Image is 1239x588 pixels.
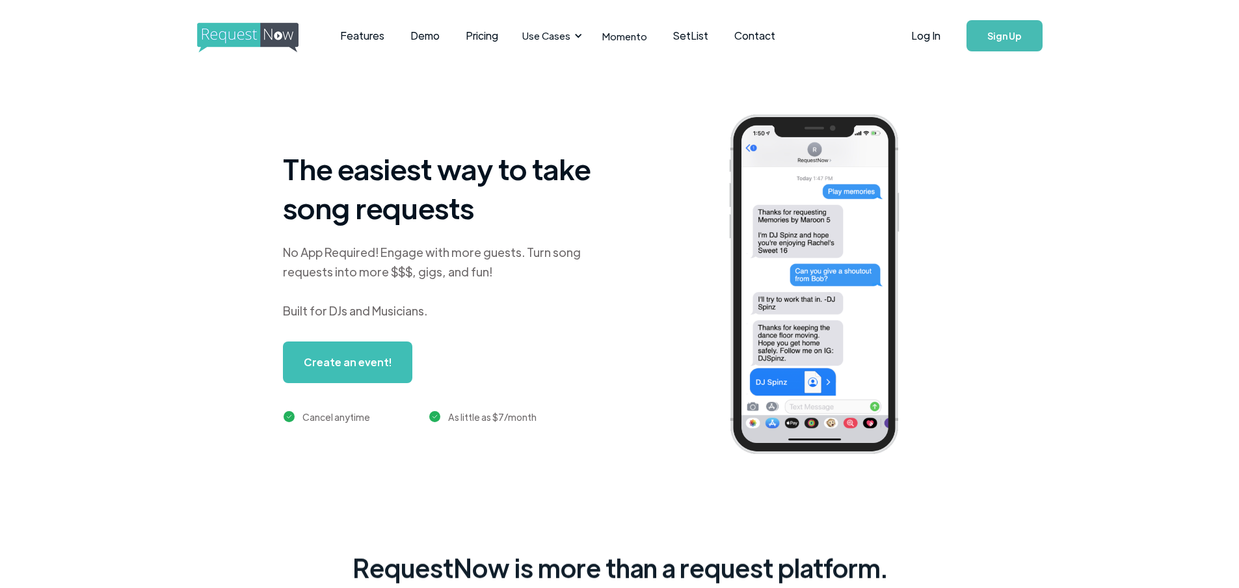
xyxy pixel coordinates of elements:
img: iphone screenshot [714,105,934,468]
a: SetList [660,16,721,56]
a: home [197,23,295,49]
div: Cancel anytime [302,409,370,425]
a: Momento [589,17,660,55]
div: No App Required! Engage with more guests. Turn song requests into more $$$, gigs, and fun! Built ... [283,243,608,321]
a: Demo [397,16,453,56]
a: Log In [898,13,953,59]
img: requestnow logo [197,23,323,53]
a: Features [327,16,397,56]
img: green checkmark [284,411,295,422]
a: Pricing [453,16,511,56]
img: green checkmark [429,411,440,422]
div: Use Cases [514,16,586,56]
div: Use Cases [522,29,570,43]
div: As little as $7/month [448,409,537,425]
a: Create an event! [283,341,412,383]
h1: The easiest way to take song requests [283,149,608,227]
a: Contact [721,16,788,56]
a: Sign Up [966,20,1043,51]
